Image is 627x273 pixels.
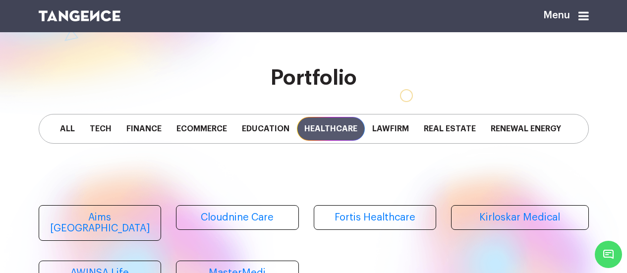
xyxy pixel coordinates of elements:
span: Finance [119,117,169,141]
a: Kirloskar Medical [451,205,589,230]
span: Real Estate [416,117,483,141]
span: Healthcare [297,117,365,141]
span: Ecommerce [169,117,234,141]
span: Education [234,117,297,141]
a: Cloudnine Care [176,205,299,230]
img: logo SVG [39,10,121,21]
span: Staffing [569,117,624,141]
a: Fortis Healthcare [314,205,437,230]
a: Aims [GEOGRAPHIC_DATA] [39,205,162,241]
span: Chat Widget [595,241,622,268]
span: Lawfirm [365,117,416,141]
h2: Portfolio [39,66,589,89]
span: Tech [82,117,119,141]
span: All [53,117,82,141]
span: Renewal Energy [483,117,569,141]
